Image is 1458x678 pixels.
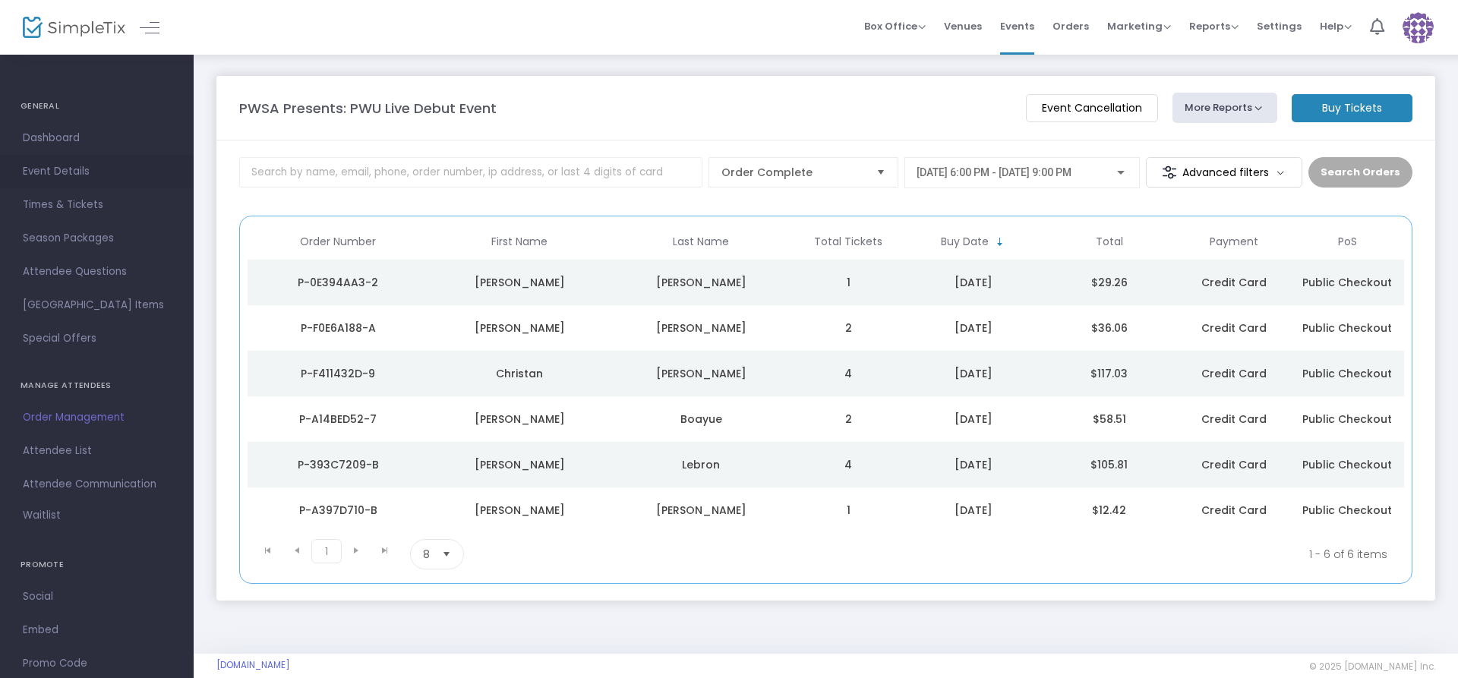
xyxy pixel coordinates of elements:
span: Reports [1189,19,1239,33]
span: Events [1000,7,1034,46]
span: Event Details [23,162,171,181]
span: 8 [423,547,430,562]
span: Marketing [1107,19,1171,33]
span: Waitlist [23,508,61,523]
div: velez [614,320,788,336]
m-button: Buy Tickets [1292,94,1412,122]
span: Sortable [994,236,1006,248]
div: Data table [248,224,1404,533]
h4: MANAGE ATTENDEES [21,371,173,401]
input: Search by name, email, phone, order number, ip address, or last 4 digits of card [239,157,702,188]
h4: PROMOTE [21,550,173,580]
span: Credit Card [1201,412,1267,427]
td: $12.42 [1041,487,1177,533]
td: 1 [792,260,905,305]
button: Select [436,540,457,569]
span: [GEOGRAPHIC_DATA] Items [23,295,171,315]
span: Order Number [300,235,376,248]
span: Public Checkout [1302,320,1392,336]
span: Buy Date [941,235,989,248]
span: Page 1 [311,539,342,563]
span: First Name [491,235,548,248]
td: 1 [792,487,905,533]
span: Total [1096,235,1123,248]
span: Public Checkout [1302,412,1392,427]
div: william [433,320,607,336]
span: Payment [1210,235,1258,248]
span: Box Office [864,19,926,33]
div: Margaret [433,457,607,472]
img: filter [1162,165,1177,180]
div: Raia [614,275,788,290]
div: P-393C7209-B [251,457,425,472]
span: Public Checkout [1302,503,1392,518]
div: P-A14BED52-7 [251,412,425,427]
div: 9/12/2025 [909,412,1037,427]
th: Total Tickets [792,224,905,260]
span: Last Name [673,235,729,248]
div: P-F0E6A188-A [251,320,425,336]
span: Public Checkout [1302,275,1392,290]
span: Help [1320,19,1352,33]
span: Venues [944,7,982,46]
div: Stein [614,503,788,518]
td: $29.26 [1041,260,1177,305]
td: $117.03 [1041,351,1177,396]
span: Public Checkout [1302,457,1392,472]
button: More Reports [1172,93,1277,123]
div: Lebron [614,457,788,472]
span: Public Checkout [1302,366,1392,381]
div: P-0E394AA3-2 [251,275,425,290]
span: Credit Card [1201,320,1267,336]
div: Christan [433,366,607,381]
div: Stephanie [433,412,607,427]
span: Credit Card [1201,275,1267,290]
m-button: Advanced filters [1146,157,1303,188]
span: Promo Code [23,654,171,673]
span: Special Offers [23,329,171,348]
td: $58.51 [1041,396,1177,442]
div: P-A397D710-B [251,503,425,518]
div: 9/15/2025 [909,275,1037,290]
m-panel-title: PWSA Presents: PWU Live Debut Event [239,98,497,118]
div: mitchell [433,503,607,518]
span: Season Packages [23,229,171,248]
span: [DATE] 6:00 PM - [DATE] 9:00 PM [917,166,1071,178]
span: Attendee Questions [23,262,171,282]
span: Credit Card [1201,503,1267,518]
div: 9/14/2025 [909,320,1037,336]
span: Order Complete [721,165,864,180]
span: Orders [1052,7,1089,46]
span: Credit Card [1201,457,1267,472]
td: $105.81 [1041,442,1177,487]
h4: GENERAL [21,91,173,121]
td: 4 [792,442,905,487]
td: 2 [792,305,905,351]
td: 4 [792,351,905,396]
div: P-F411432D-9 [251,366,425,381]
m-button: Event Cancellation [1026,94,1158,122]
div: Belinda [433,275,607,290]
td: 2 [792,396,905,442]
span: Times & Tickets [23,195,171,215]
td: $36.06 [1041,305,1177,351]
span: © 2025 [DOMAIN_NAME] Inc. [1309,661,1435,673]
div: 9/8/2025 [909,457,1037,472]
span: PoS [1338,235,1357,248]
a: [DOMAIN_NAME] [216,659,290,671]
button: Select [870,158,892,187]
div: 9/14/2025 [909,366,1037,381]
div: Anglin [614,366,788,381]
span: Embed [23,620,171,640]
span: Order Management [23,408,171,427]
span: Dashboard [23,128,171,148]
span: Attendee Communication [23,475,171,494]
div: 9/8/2025 [909,503,1037,518]
span: Attendee List [23,441,171,461]
span: Credit Card [1201,366,1267,381]
div: Boayue [614,412,788,427]
span: Settings [1257,7,1302,46]
span: Social [23,587,171,607]
kendo-pager-info: 1 - 6 of 6 items [614,539,1387,569]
